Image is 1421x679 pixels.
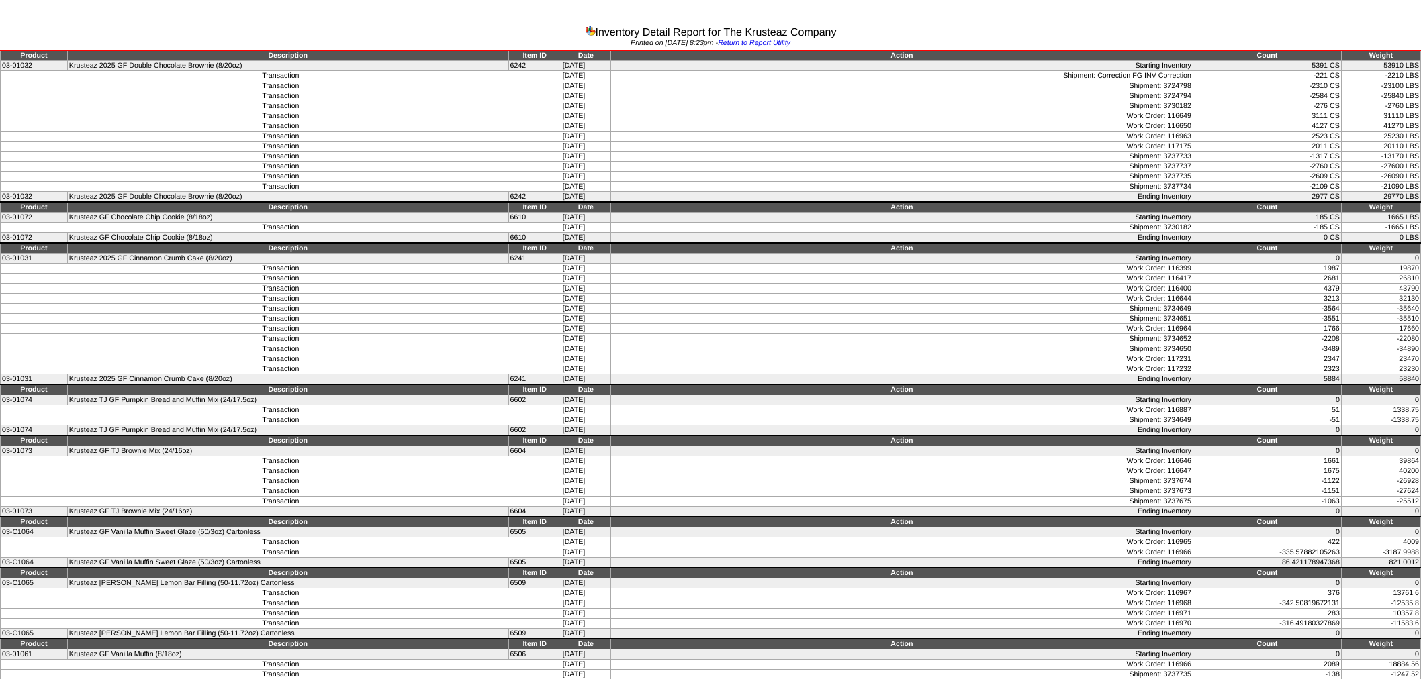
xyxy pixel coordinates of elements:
td: 0 [1193,425,1341,436]
td: -27600 LBS [1341,162,1420,172]
td: 03-01031 [1,374,68,385]
td: 6505 [508,558,561,568]
td: Transaction [1,314,561,324]
td: [DATE] [561,537,610,547]
td: Shipment: 3737674 [610,476,1193,486]
td: Date [561,435,610,446]
td: -1151 [1193,486,1341,497]
td: Description [67,202,508,213]
td: -1338.75 [1341,415,1420,425]
td: Transaction [1,152,561,162]
td: -34890 [1341,344,1420,354]
td: 4379 [1193,284,1341,294]
td: Transaction [1,324,561,334]
td: Description [67,50,508,61]
td: 0 [1193,446,1341,456]
td: 6604 [508,446,561,456]
td: Starting Inventory [610,254,1193,264]
td: 03-01032 [1,61,68,71]
td: Krusteaz GF TJ Brownie Mix (24/16oz) [67,507,508,517]
td: Date [561,384,610,395]
td: 03-01072 [1,233,68,244]
td: Shipment: 3734650 [610,344,1193,354]
td: [DATE] [561,395,610,405]
td: [DATE] [561,121,610,132]
td: -3187.9988 [1341,547,1420,558]
td: -1317 CS [1193,152,1341,162]
td: Transaction [1,81,561,91]
td: Work Order: 116966 [610,547,1193,558]
td: [DATE] [561,425,610,436]
td: [DATE] [561,344,610,354]
td: Weight [1341,202,1420,213]
td: [DATE] [561,91,610,101]
td: Action [610,568,1193,578]
td: Shipment: Correction FG INV Correction [610,71,1193,81]
td: Weight [1341,384,1420,395]
img: graph.gif [585,25,596,36]
td: [DATE] [561,274,610,284]
td: 0 [1193,254,1341,264]
td: Transaction [1,304,561,314]
td: Krusteaz 2025 GF Double Chocolate Brownie (8/20oz) [67,192,508,203]
td: 53910 LBS [1341,61,1420,71]
td: -335.57882105263 [1193,547,1341,558]
td: Transaction [1,456,561,466]
td: 6610 [508,233,561,244]
td: Transaction [1,274,561,284]
td: Action [610,50,1193,61]
td: Action [610,517,1193,527]
td: Transaction [1,264,561,274]
td: Weight [1341,50,1420,61]
td: 0 [1341,446,1420,456]
td: 0 [1341,425,1420,436]
td: Transaction [1,71,561,81]
td: 2347 [1193,354,1341,364]
td: Transaction [1,101,561,111]
td: 0 LBS [1341,233,1420,244]
td: Weight [1341,517,1420,527]
td: Work Order: 116963 [610,132,1193,142]
td: Count [1193,243,1341,254]
td: Shipment: 3737737 [610,162,1193,172]
td: 0 CS [1193,233,1341,244]
td: [DATE] [561,264,610,274]
td: Date [561,517,610,527]
td: [DATE] [561,324,610,334]
td: Shipment: 3724794 [610,91,1193,101]
td: [DATE] [561,254,610,264]
td: 03-01031 [1,254,68,264]
td: Weight [1341,435,1420,446]
td: Item ID [508,568,561,578]
td: Starting Inventory [610,213,1193,223]
td: [DATE] [561,182,610,192]
a: Return to Report Utility [718,39,790,47]
td: -2210 LBS [1341,71,1420,81]
td: Work Order: 116644 [610,294,1193,304]
td: 03-01073 [1,446,68,456]
td: [DATE] [561,466,610,476]
td: 6610 [508,213,561,223]
td: Ending Inventory [610,507,1193,517]
td: Product [1,568,68,578]
td: 0 [1341,395,1420,405]
td: Action [610,202,1193,213]
td: Count [1193,384,1341,395]
td: Shipment: 3737733 [610,152,1193,162]
td: -1665 LBS [1341,223,1420,233]
td: 6604 [508,507,561,517]
td: 40200 [1341,466,1420,476]
td: 29770 LBS [1341,192,1420,203]
td: 17660 [1341,324,1420,334]
td: Action [610,243,1193,254]
td: [DATE] [561,132,610,142]
td: -3551 [1193,314,1341,324]
td: -2109 CS [1193,182,1341,192]
td: -35640 [1341,304,1420,314]
td: Transaction [1,354,561,364]
td: -35510 [1341,314,1420,324]
td: Item ID [508,517,561,527]
td: [DATE] [561,497,610,507]
td: -3489 [1193,344,1341,354]
td: Starting Inventory [610,61,1193,71]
